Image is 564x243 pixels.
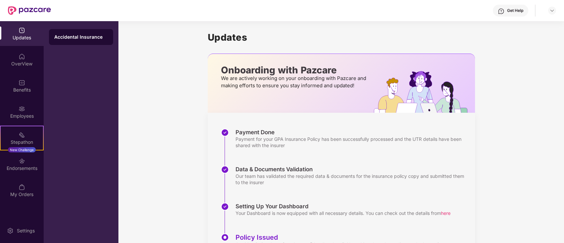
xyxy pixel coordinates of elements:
[236,173,468,185] div: Our team has validated the required data & documents for the insurance policy copy and submitted ...
[8,6,51,15] img: New Pazcare Logo
[507,8,523,13] div: Get Help
[549,8,555,13] img: svg+xml;base64,PHN2ZyBpZD0iRHJvcGRvd24tMzJ4MzIiIHhtbG5zPSJodHRwOi8vd3d3LnczLm9yZy8yMDAwL3N2ZyIgd2...
[19,53,25,60] img: svg+xml;base64,PHN2ZyBpZD0iSG9tZSIgeG1sbnM9Imh0dHA6Ly93d3cudzMub3JnLzIwMDAvc3ZnIiB3aWR0aD0iMjAiIG...
[19,79,25,86] img: svg+xml;base64,PHN2ZyBpZD0iQmVuZWZpdHMiIHhtbG5zPSJodHRwOi8vd3d3LnczLm9yZy8yMDAwL3N2ZyIgd2lkdGg9Ij...
[221,67,368,73] p: Onboarding with Pazcare
[221,233,229,241] img: svg+xml;base64,PHN2ZyBpZD0iU3RlcC1BY3RpdmUtMzJ4MzIiIHhtbG5zPSJodHRwOi8vd3d3LnczLm9yZy8yMDAwL3N2Zy...
[19,27,25,34] img: svg+xml;base64,PHN2ZyBpZD0iVXBkYXRlZCIgeG1sbnM9Imh0dHA6Ly93d3cudzMub3JnLzIwMDAvc3ZnIiB3aWR0aD0iMj...
[19,132,25,138] img: svg+xml;base64,PHN2ZyB4bWxucz0iaHR0cDovL3d3dy53My5vcmcvMjAwMC9zdmciIHdpZHRoPSIyMSIgaGVpZ2h0PSIyMC...
[221,129,229,137] img: svg+xml;base64,PHN2ZyBpZD0iU3RlcC1Eb25lLTMyeDMyIiB4bWxucz0iaHR0cDovL3d3dy53My5vcmcvMjAwMC9zdmciIH...
[441,210,451,216] span: here
[221,203,229,211] img: svg+xml;base64,PHN2ZyBpZD0iU3RlcC1Eb25lLTMyeDMyIiB4bWxucz0iaHR0cDovL3d3dy53My5vcmcvMjAwMC9zdmciIH...
[19,105,25,112] img: svg+xml;base64,PHN2ZyBpZD0iRW1wbG95ZWVzIiB4bWxucz0iaHR0cDovL3d3dy53My5vcmcvMjAwMC9zdmciIHdpZHRoPS...
[54,34,108,40] div: Accidental Insurance
[498,8,504,15] img: svg+xml;base64,PHN2ZyBpZD0iSGVscC0zMngzMiIgeG1sbnM9Imh0dHA6Ly93d3cudzMub3JnLzIwMDAvc3ZnIiB3aWR0aD...
[236,210,451,216] div: Your Dashboard is now equipped with all necessary details. You can check out the details from
[221,166,229,174] img: svg+xml;base64,PHN2ZyBpZD0iU3RlcC1Eb25lLTMyeDMyIiB4bWxucz0iaHR0cDovL3d3dy53My5vcmcvMjAwMC9zdmciIH...
[236,129,468,136] div: Payment Done
[221,75,368,89] p: We are actively working on your onboarding with Pazcare and making efforts to ensure you stay inf...
[374,71,475,113] img: hrOnboarding
[19,158,25,164] img: svg+xml;base64,PHN2ZyBpZD0iRW5kb3JzZW1lbnRzIiB4bWxucz0iaHR0cDovL3d3dy53My5vcmcvMjAwMC9zdmciIHdpZH...
[208,32,475,43] h1: Updates
[236,203,451,210] div: Setting Up Your Dashboard
[236,136,468,148] div: Payment for your GPA Insurance Policy has been successfully processed and the UTR details have be...
[1,139,43,145] div: Stepathon
[7,227,14,234] img: svg+xml;base64,PHN2ZyBpZD0iU2V0dGluZy0yMHgyMCIgeG1sbnM9Imh0dHA6Ly93d3cudzMub3JnLzIwMDAvc3ZnIiB3aW...
[236,233,439,241] div: Policy Issued
[236,166,468,173] div: Data & Documents Validation
[15,227,37,234] div: Settings
[19,184,25,190] img: svg+xml;base64,PHN2ZyBpZD0iTXlfT3JkZXJzIiBkYXRhLW5hbWU9Ik15IE9yZGVycyIgeG1sbnM9Imh0dHA6Ly93d3cudz...
[8,147,36,152] div: New Challenge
